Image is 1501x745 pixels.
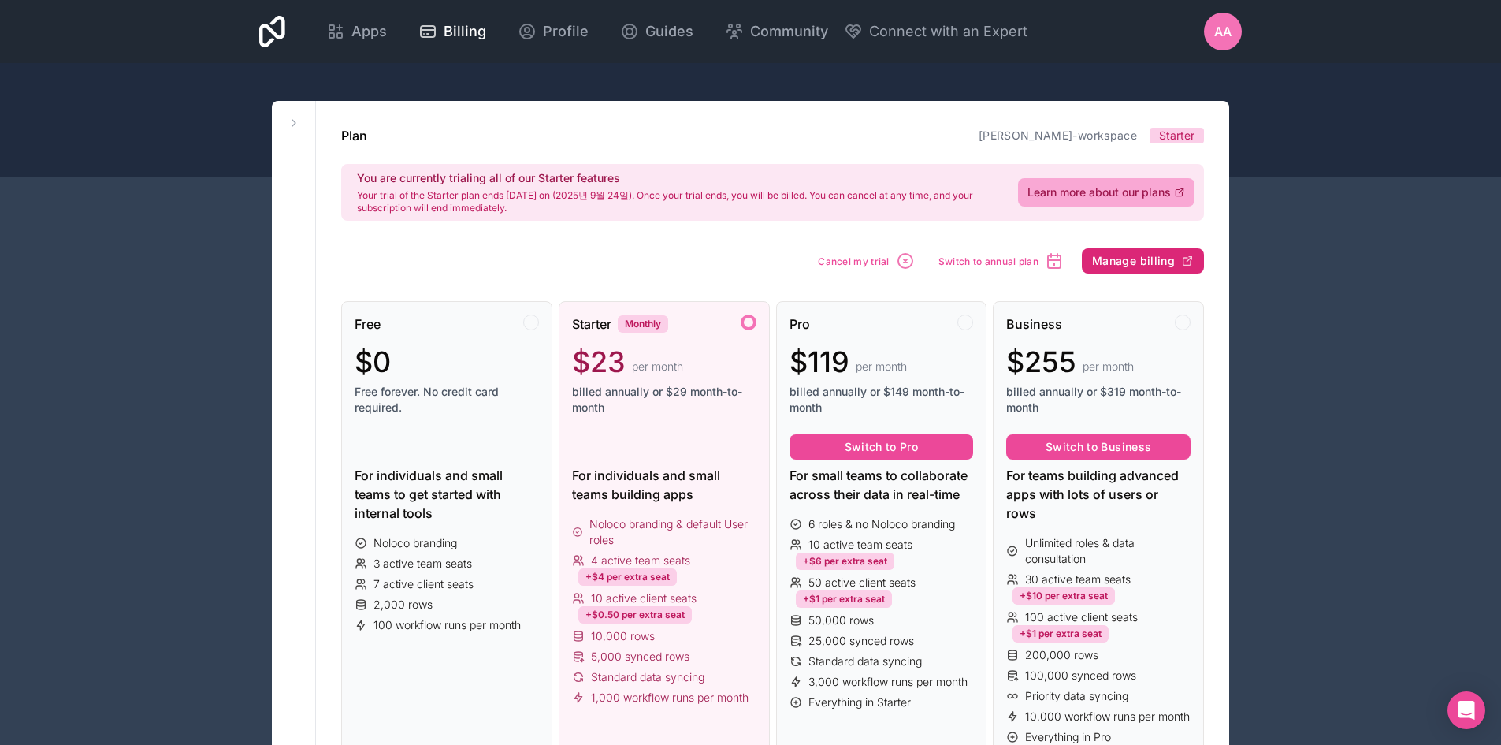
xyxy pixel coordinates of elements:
span: Starter [1159,128,1194,143]
span: billed annually or $29 month-to-month [572,384,756,415]
span: Community [750,20,828,43]
span: 25,000 synced rows [808,633,914,649]
a: Apps [314,14,399,49]
span: per month [1083,359,1134,374]
span: 100,000 synced rows [1025,668,1136,684]
span: Learn more about our plans [1027,184,1171,200]
div: +$0.50 per extra seat [578,606,692,624]
span: 6 roles & no Noloco branding [808,516,955,532]
button: Connect with an Expert [844,20,1027,43]
div: For individuals and small teams to get started with internal tools [355,466,539,523]
h1: Plan [341,126,367,145]
span: Connect with an Expert [869,20,1027,43]
a: Learn more about our plans [1018,178,1194,207]
div: Open Intercom Messenger [1447,691,1485,729]
span: 10 active team seats [808,537,912,553]
span: 10,000 workflow runs per month [1025,709,1190,725]
div: +$4 per extra seat [578,568,677,586]
span: Manage billing [1092,254,1175,268]
p: Your trial of the Starter plan ends [DATE] on (2025년 9월 24일). Once your trial ends, you will be b... [357,189,999,214]
button: Switch to Pro [790,434,974,460]
span: billed annually or $319 month-to-month [1006,384,1191,415]
span: per month [856,359,907,374]
a: Profile [505,14,601,49]
span: $255 [1006,346,1076,378]
div: +$6 per extra seat [796,553,894,570]
div: For small teams to collaborate across their data in real-time [790,466,974,504]
div: For teams building advanced apps with lots of users or rows [1006,466,1191,523]
span: 200,000 rows [1025,647,1098,663]
a: [PERSON_NAME]-workspace [979,129,1137,142]
span: 7 active client seats [373,576,474,592]
span: Profile [543,20,589,43]
span: 5,000 synced rows [591,649,689,665]
span: Priority data syncing [1025,688,1128,704]
button: Cancel my trial [812,246,920,276]
span: 30 active team seats [1025,572,1131,587]
span: $23 [572,346,626,378]
span: 3,000 workflow runs per month [808,674,968,690]
div: For individuals and small teams building apps [572,466,756,504]
button: Switch to annual plan [933,246,1069,276]
span: 10,000 rows [591,628,655,644]
span: Standard data syncing [591,669,704,685]
div: +$1 per extra seat [796,590,892,608]
span: billed annually or $149 month-to-month [790,384,974,415]
span: 50,000 rows [808,613,874,628]
span: Standard data syncing [808,654,922,669]
span: Unlimited roles & data consultation [1025,535,1191,567]
a: Community [712,14,841,49]
span: Pro [790,315,810,333]
span: 100 active client seats [1025,609,1138,625]
button: Switch to Business [1006,434,1191,460]
span: Billing [444,20,486,43]
span: 3 active team seats [373,556,472,572]
button: Manage billing [1082,248,1204,274]
span: 4 active team seats [591,553,690,568]
span: $0 [355,346,391,378]
span: Noloco branding & default User roles [589,516,756,548]
span: per month [632,359,683,374]
span: 2,000 rows [373,597,433,613]
span: 100 workflow runs per month [373,617,521,633]
span: 10 active client seats [591,590,697,606]
span: Guides [645,20,693,43]
span: Everything in Pro [1025,729,1111,745]
span: Free [355,315,381,333]
span: Cancel my trial [818,255,890,267]
div: +$10 per extra seat [1012,587,1115,605]
div: +$1 per extra seat [1012,625,1109,643]
span: AA [1214,22,1232,41]
span: Free forever. No credit card required. [355,384,539,415]
span: Apps [351,20,387,43]
div: Monthly [618,315,668,333]
a: Guides [607,14,706,49]
span: Everything in Starter [808,695,911,710]
span: Noloco branding [373,535,457,551]
span: $119 [790,346,849,378]
span: Starter [572,315,611,333]
span: Business [1006,315,1062,333]
a: Billing [406,14,499,49]
span: Switch to annual plan [938,255,1038,267]
span: 50 active client seats [808,575,916,590]
h2: You are currently trialing all of our Starter features [357,170,999,186]
span: 1,000 workflow runs per month [591,690,749,706]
